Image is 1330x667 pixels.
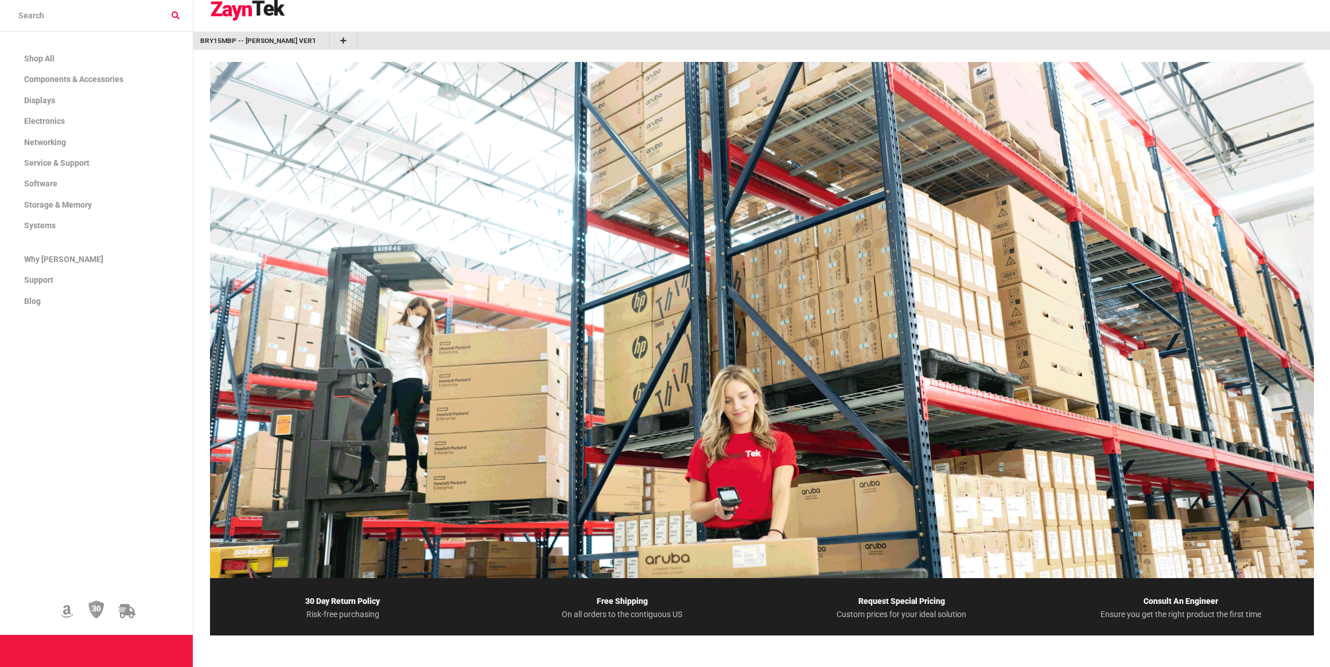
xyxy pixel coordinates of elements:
span: Shop All [24,54,55,63]
p: Ensure you get the right product the first time [1048,609,1314,619]
span: Service & Support [24,158,90,167]
span: Why [PERSON_NAME] [24,255,103,264]
p: Custom prices for your ideal solution [769,609,1035,619]
span: Support [24,275,53,284]
p: Consult An Engineer [1048,594,1314,609]
span: Electronics [24,116,65,126]
span: Components & Accessories [24,75,123,84]
p: 30 Day Return Policy [210,594,476,609]
span: Systems [24,221,56,230]
span: Displays [24,96,55,105]
p: Free Shipping [489,594,755,609]
a: go to /product/bry15mbp-brydge-vertical-dock-docking-station-notebook-stand-2-x-thunderbolt-for-a... [200,36,315,46]
p: Risk-free purchasing [210,609,476,619]
img: 30 Day Return Policy [88,600,104,619]
span: Blog [24,297,41,306]
a: Remove Bookmark [315,36,322,46]
span: Storage & Memory [24,200,92,209]
p: On all orders to the contiguous US [489,609,755,619]
p: Request Special Pricing [769,594,1035,609]
span: Software [24,179,57,188]
span: Networking [24,138,66,147]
